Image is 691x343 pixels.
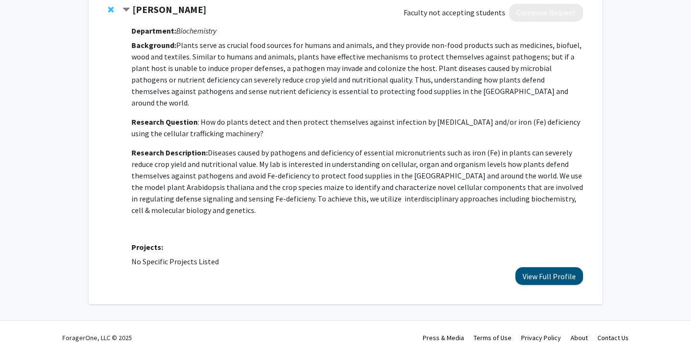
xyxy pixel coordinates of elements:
p: Plants serve as crucial food sources for humans and animals, and they provide non-food products s... [131,39,583,108]
span: No Specific Projects Listed [131,257,219,266]
strong: Projects: [131,242,163,252]
button: Compose Request to Antje Heese [509,4,583,22]
a: Contact Us [597,333,629,342]
span: Remove Antje Heese from bookmarks [108,6,114,13]
p: : How do plants detect and then protect themselves against infection by [MEDICAL_DATA] and/or iro... [131,116,583,139]
iframe: Chat [7,300,41,336]
span: Faculty not accepting students [404,7,505,18]
strong: Department: [131,26,176,35]
button: View Full Profile [515,267,583,285]
i: Biochemistry [176,26,216,35]
span: Contract Antje Heese Bookmark [122,6,130,14]
a: Privacy Policy [521,333,561,342]
p: Diseases caused by pathogens and deficiency of essential micronutrients such as iron (Fe) in plan... [131,147,583,216]
strong: Research Question [131,117,198,127]
a: Press & Media [423,333,464,342]
strong: Research Description: [131,148,208,157]
a: Terms of Use [474,333,512,342]
strong: Background: [131,40,176,50]
strong: [PERSON_NAME] [132,3,206,15]
a: About [571,333,588,342]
